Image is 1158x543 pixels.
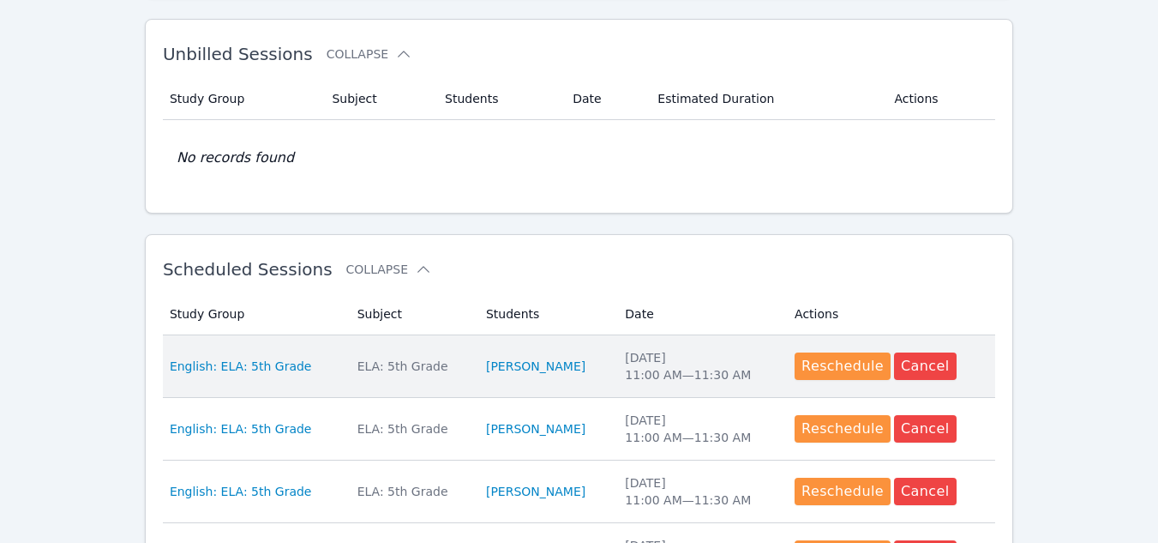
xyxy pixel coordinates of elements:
button: Collapse [346,261,432,278]
button: Reschedule [795,478,891,505]
th: Study Group [163,293,347,335]
a: English: ELA: 5th Grade [170,483,312,500]
tr: English: ELA: 5th GradeELA: 5th Grade[PERSON_NAME][DATE]11:00 AM—11:30 AMRescheduleCancel [163,398,995,461]
button: Cancel [894,415,957,443]
div: [DATE] 11:00 AM — 11:30 AM [625,349,774,383]
button: Collapse [327,45,412,63]
div: ELA: 5th Grade [357,483,465,500]
a: [PERSON_NAME] [486,483,585,500]
td: No records found [163,120,995,196]
div: ELA: 5th Grade [357,420,465,437]
tr: English: ELA: 5th GradeELA: 5th Grade[PERSON_NAME][DATE]11:00 AM—11:30 AMRescheduleCancel [163,461,995,523]
a: English: ELA: 5th Grade [170,358,312,375]
a: English: ELA: 5th Grade [170,420,312,437]
th: Actions [784,293,995,335]
div: ELA: 5th Grade [357,358,465,375]
th: Actions [884,78,995,120]
div: [DATE] 11:00 AM — 11:30 AM [625,474,774,509]
tr: English: ELA: 5th GradeELA: 5th Grade[PERSON_NAME][DATE]11:00 AM—11:30 AMRescheduleCancel [163,335,995,398]
button: Reschedule [795,353,891,380]
th: Students [435,78,562,120]
th: Students [476,293,615,335]
th: Subject [321,78,435,120]
button: Cancel [894,478,957,505]
th: Subject [347,293,476,335]
th: Study Group [163,78,322,120]
div: [DATE] 11:00 AM — 11:30 AM [625,412,774,446]
th: Date [615,293,784,335]
button: Cancel [894,353,957,380]
a: [PERSON_NAME] [486,358,585,375]
span: Scheduled Sessions [163,259,333,280]
a: [PERSON_NAME] [486,420,585,437]
button: Reschedule [795,415,891,443]
th: Estimated Duration [647,78,884,120]
th: Date [562,78,647,120]
span: Unbilled Sessions [163,44,313,64]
